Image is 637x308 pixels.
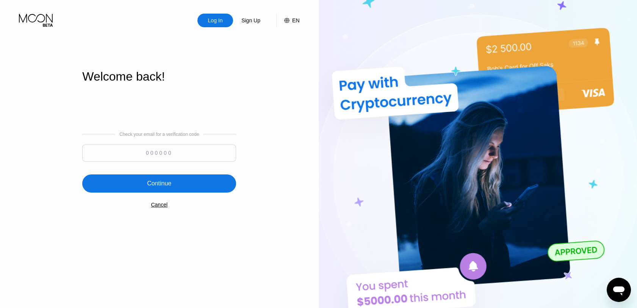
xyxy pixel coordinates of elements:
[292,17,299,23] div: EN
[607,278,631,302] iframe: Schaltfläche zum Öffnen des Messaging-Fensters
[119,132,199,137] div: Check your email for a verification code
[241,17,261,24] div: Sign Up
[147,180,171,187] div: Continue
[151,202,167,208] div: Cancel
[82,70,236,84] div: Welcome back!
[197,14,233,27] div: Log In
[82,174,236,193] div: Continue
[82,145,236,162] input: 000000
[207,17,224,24] div: Log In
[233,14,269,27] div: Sign Up
[276,14,299,27] div: EN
